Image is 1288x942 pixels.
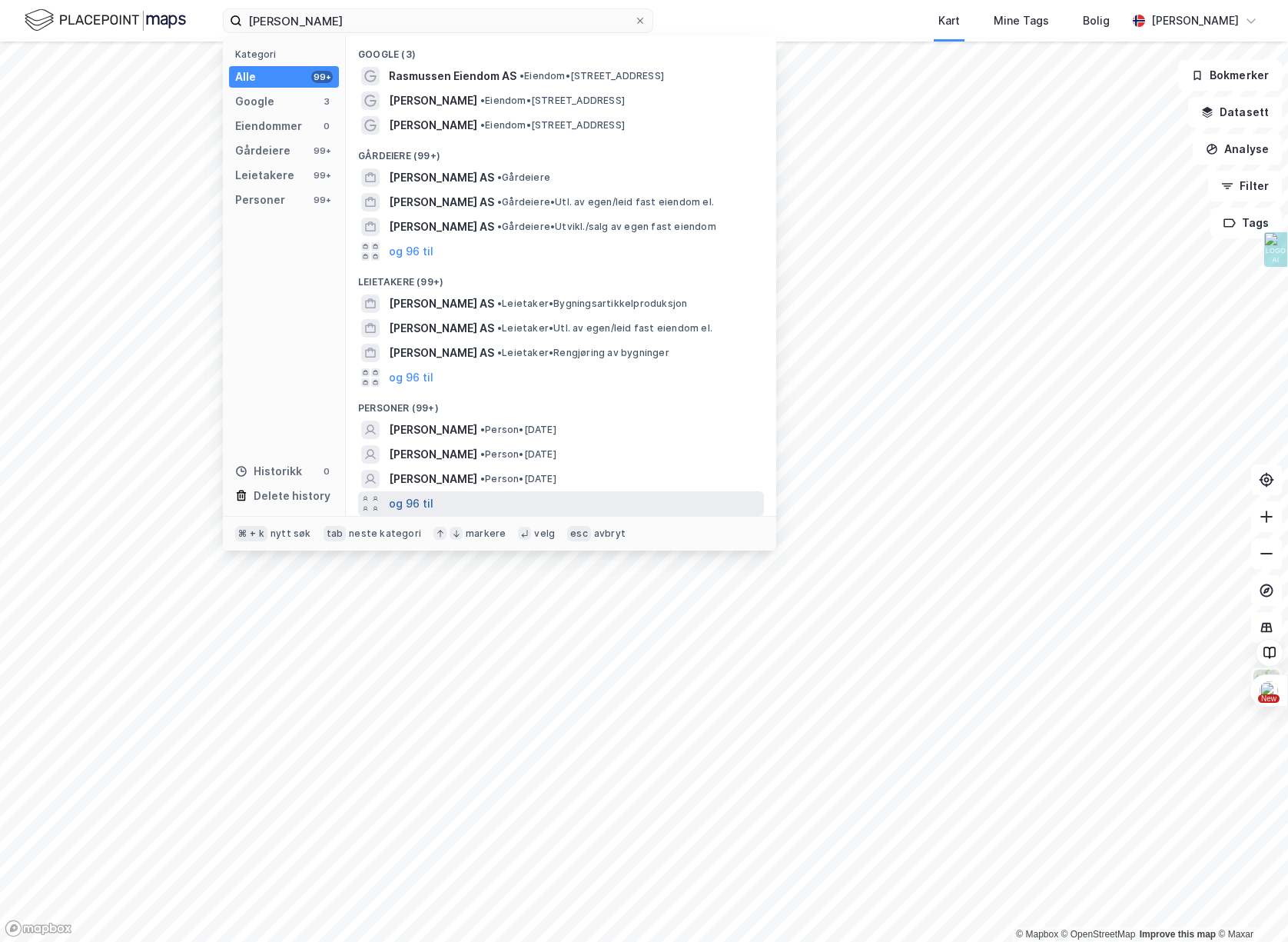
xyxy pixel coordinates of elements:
span: [PERSON_NAME] AS [389,319,494,338]
span: Eiendom • [STREET_ADDRESS] [480,119,625,131]
button: Tags [1210,208,1282,238]
span: [PERSON_NAME] [389,445,477,464]
div: Gårdeiere (99+) [346,138,776,165]
span: [PERSON_NAME] [389,116,477,135]
div: ⌘ + k [235,526,267,541]
input: Søk på adresse, matrikkel, gårdeiere, leietakere eller personer [242,9,634,32]
div: 0 [320,120,333,132]
div: 99+ [311,71,333,83]
div: 99+ [311,145,333,157]
div: Google (3) [346,36,776,64]
img: logo.f888ab2527a4732fd821a326f86c7f29.svg [25,7,186,34]
span: Gårdeiere • Utvikl./salg av egen fast eiendom [497,221,716,233]
a: OpenStreetMap [1061,929,1136,940]
span: Person • [DATE] [480,473,556,485]
span: • [497,298,502,309]
div: Google [235,92,274,111]
span: [PERSON_NAME] AS [389,344,494,362]
span: Gårdeiere • Utl. av egen/leid fast eiendom el. [497,196,714,208]
span: • [497,196,502,208]
span: Eiendom • [STREET_ADDRESS] [480,95,625,107]
span: [PERSON_NAME] AS [389,218,494,236]
div: velg [534,528,555,540]
div: Personer [235,191,285,209]
div: Historikk [235,462,302,481]
div: Leietakere [235,166,294,185]
div: 0 [320,465,333,478]
span: • [480,473,485,484]
span: [PERSON_NAME] [389,421,477,439]
span: • [520,70,524,82]
div: Alle [235,68,256,86]
span: Rasmussen Eiendom AS [389,67,516,85]
span: Leietaker • Utl. av egen/leid fast eiendom el. [497,322,712,335]
div: Mine Tags [994,12,1049,30]
button: og 96 til [389,494,433,513]
div: Kart [938,12,960,30]
span: • [480,95,485,106]
a: Mapbox [1016,929,1058,940]
div: Kategori [235,48,339,60]
span: Eiendom • [STREET_ADDRESS] [520,70,664,82]
div: Gårdeiere [235,141,290,160]
span: [PERSON_NAME] AS [389,295,494,313]
span: [PERSON_NAME] [389,470,477,488]
div: Leietakere (99+) [346,264,776,291]
div: Bolig [1083,12,1110,30]
button: Datasett [1188,97,1282,128]
div: Eiendommer [235,117,302,135]
div: markere [466,528,506,540]
span: Leietaker • Rengjøring av bygninger [497,347,669,359]
span: • [497,221,502,232]
button: Bokmerker [1178,60,1282,91]
span: • [480,119,485,131]
span: Gårdeiere [497,171,550,184]
div: 99+ [311,169,333,181]
span: • [497,322,502,334]
span: Person • [DATE] [480,424,556,436]
div: 99+ [311,194,333,206]
span: Person • [DATE] [480,448,556,461]
button: Filter [1208,171,1282,201]
button: og 96 til [389,242,433,261]
span: • [497,347,502,358]
a: Improve this map [1140,929,1216,940]
span: • [480,424,485,435]
div: nytt søk [271,528,311,540]
span: [PERSON_NAME] AS [389,193,494,211]
span: Leietaker • Bygningsartikkelproduksjon [497,298,687,310]
button: og 96 til [389,368,433,387]
div: [PERSON_NAME] [1151,12,1239,30]
div: neste kategori [349,528,421,540]
div: 3 [320,95,333,108]
span: [PERSON_NAME] AS [389,168,494,187]
iframe: Chat Widget [1211,868,1288,942]
div: tab [324,526,347,541]
div: Kontrollprogram for chat [1211,868,1288,942]
div: Personer (99+) [346,390,776,418]
div: avbryt [594,528,626,540]
span: • [480,448,485,460]
button: Analyse [1193,134,1282,165]
div: Delete history [254,487,330,505]
div: esc [567,526,591,541]
span: • [497,171,502,183]
span: [PERSON_NAME] [389,92,477,110]
a: Mapbox homepage [5,920,72,937]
